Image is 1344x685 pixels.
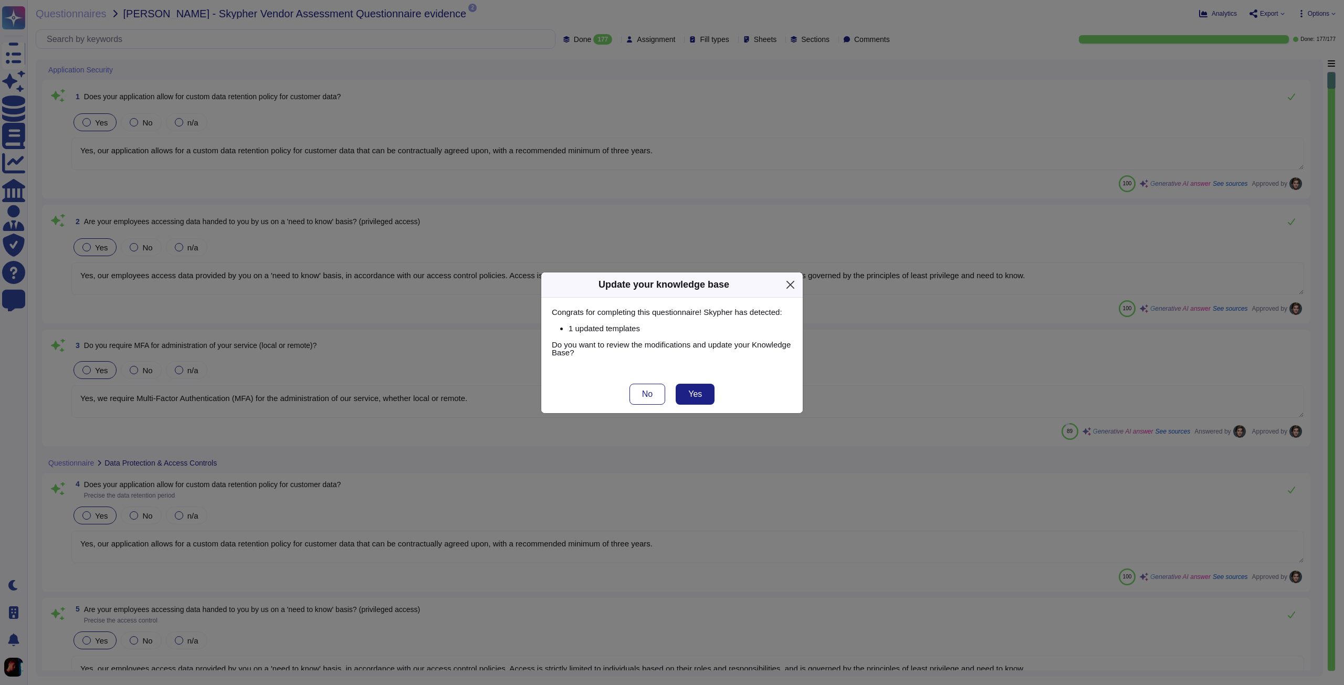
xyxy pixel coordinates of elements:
p: Do you want to review the modifications and update your Knowledge Base? [552,341,792,356]
span: No [642,390,653,398]
p: 1 updated templates [569,324,792,332]
span: Yes [688,390,702,398]
div: Update your knowledge base [598,278,729,292]
button: No [629,384,665,405]
p: Congrats for completing this questionnaire! Skypher has detected: [552,308,792,316]
button: Yes [676,384,715,405]
button: Close [782,277,799,293]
